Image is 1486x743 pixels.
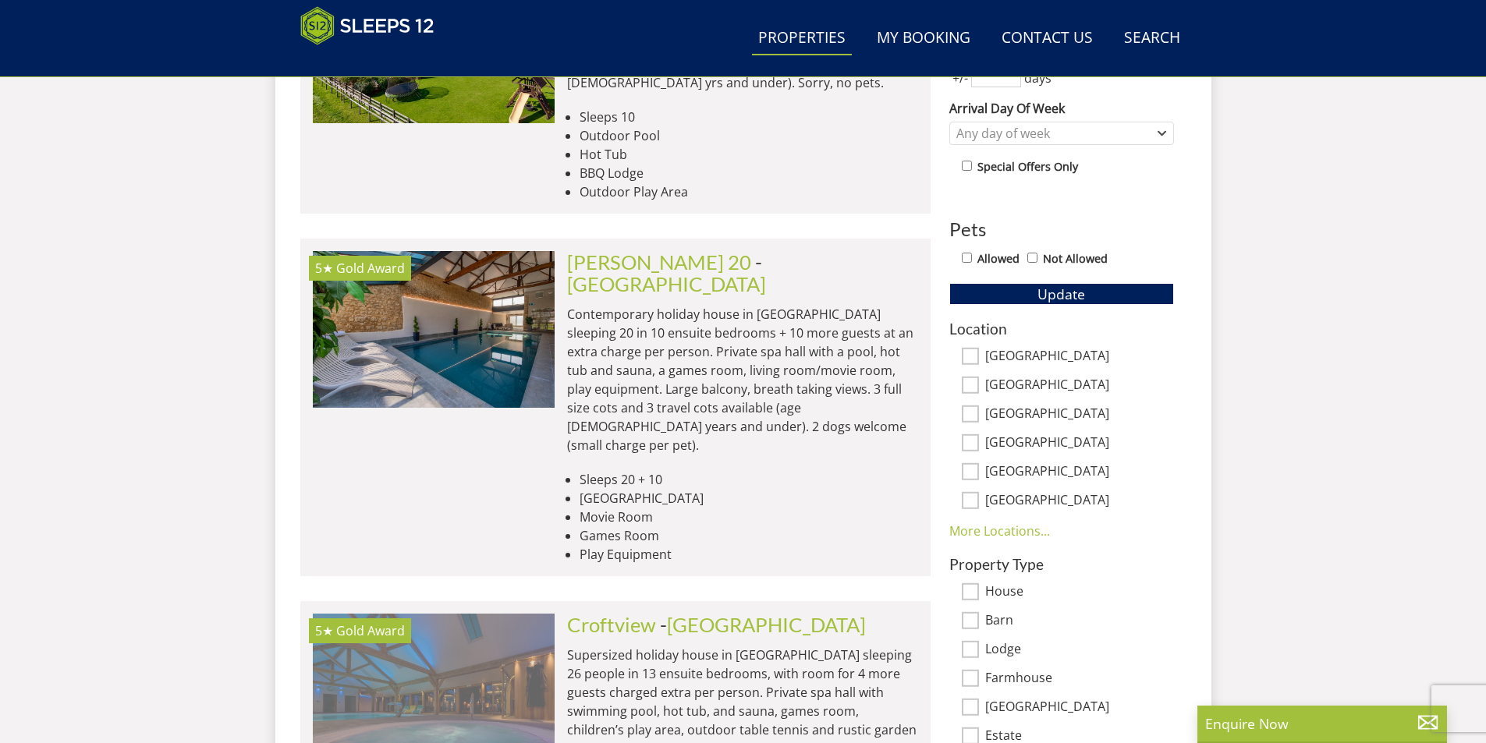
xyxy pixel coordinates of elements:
span: - [660,613,866,636]
span: Churchill 20 has a 5 star rating under the Quality in Tourism Scheme [315,260,333,277]
button: Update [949,283,1174,305]
a: Search [1118,21,1186,56]
p: Contemporary holiday house in [GEOGRAPHIC_DATA] sleeping 20 in 10 ensuite bedrooms + 10 more gues... [567,305,918,455]
h3: Property Type [949,556,1174,572]
a: [GEOGRAPHIC_DATA] [667,613,866,636]
h3: Location [949,320,1174,337]
label: [GEOGRAPHIC_DATA] [985,377,1174,394]
label: [GEOGRAPHIC_DATA] [985,435,1174,452]
a: [PERSON_NAME] 20 [567,250,751,274]
span: - [567,250,766,295]
p: Enquire Now [1205,713,1439,734]
div: Combobox [949,122,1174,145]
li: Movie Room [580,508,918,526]
a: Croftview [567,613,656,636]
li: Sleeps 20 + 10 [580,470,918,489]
span: Croftview has been awarded a Gold Award by Visit England [336,622,405,639]
label: Lodge [985,642,1174,659]
label: [GEOGRAPHIC_DATA] [985,349,1174,366]
label: [GEOGRAPHIC_DATA] [985,406,1174,423]
label: [GEOGRAPHIC_DATA] [985,464,1174,481]
span: days [1021,69,1055,87]
a: Contact Us [995,21,1099,56]
h3: Pets [949,219,1174,239]
img: open-uri20231109-69-pb86i6.original. [313,251,555,407]
label: Special Offers Only [977,158,1078,175]
a: 5★ Gold Award [313,251,555,407]
li: BBQ Lodge [580,164,918,182]
iframe: Customer reviews powered by Trustpilot [293,55,456,68]
label: Barn [985,613,1174,630]
span: Update [1037,285,1085,303]
a: Properties [752,21,852,56]
a: More Locations... [949,522,1050,540]
label: [GEOGRAPHIC_DATA] [985,493,1174,510]
label: Not Allowed [1043,250,1108,267]
label: [GEOGRAPHIC_DATA] [985,699,1174,716]
span: Croftview has a 5 star rating under the Quality in Tourism Scheme [315,622,333,639]
img: Sleeps 12 [300,6,434,45]
label: Arrival Day Of Week [949,99,1174,118]
li: Outdoor Play Area [580,182,918,201]
span: Churchill 20 has been awarded a Gold Award by Visit England [336,260,405,277]
div: Any day of week [952,125,1154,142]
span: +/- [949,69,971,87]
label: Farmhouse [985,670,1174,688]
label: Allowed [977,250,1020,267]
label: House [985,584,1174,601]
li: [GEOGRAPHIC_DATA] [580,489,918,508]
a: [GEOGRAPHIC_DATA] [567,272,766,295]
li: Play Equipment [580,545,918,564]
a: My Booking [871,21,977,56]
li: Sleeps 10 [580,108,918,126]
li: Outdoor Pool [580,126,918,145]
li: Games Room [580,526,918,545]
li: Hot Tub [580,145,918,164]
